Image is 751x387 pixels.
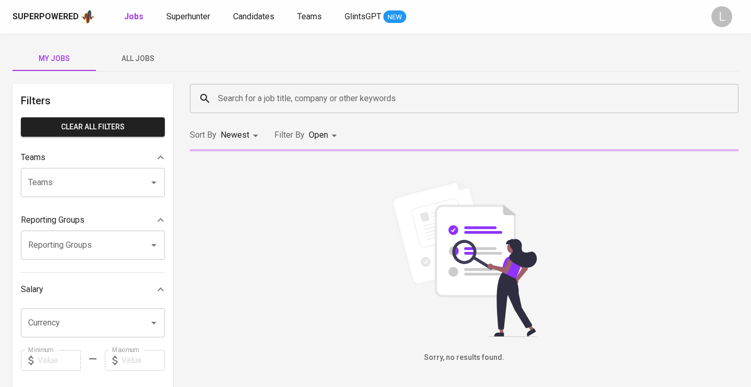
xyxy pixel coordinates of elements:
div: L [711,6,732,27]
img: file_searching.svg [386,180,542,337]
span: Candidates [233,11,274,21]
button: Open [147,238,161,252]
button: Clear All filters [21,117,165,137]
p: Filter By [274,129,305,141]
a: Superhunter [166,10,212,23]
a: Jobs [124,10,146,23]
p: Newest [221,129,249,141]
div: Salary [21,279,165,300]
span: Open [309,130,328,140]
span: Clear All filters [29,120,156,134]
a: Superpoweredapp logo [13,9,95,25]
img: app logo [81,9,95,25]
span: GlintsGPT [345,11,381,21]
h6: Sorry, no results found. [190,352,738,364]
div: Superpowered [13,11,79,23]
a: Candidates [233,10,276,23]
span: My Jobs [19,52,90,65]
input: Value [122,350,165,371]
span: NEW [383,12,406,22]
button: Open [147,316,161,330]
button: Open [147,175,161,190]
h6: Filters [21,92,165,109]
p: Salary [21,283,43,296]
p: Sort By [190,129,216,141]
a: GlintsGPT NEW [345,10,406,23]
b: Jobs [124,11,143,21]
p: Reporting Groups [21,214,84,226]
div: Newest [221,126,262,145]
div: Open [309,126,341,145]
span: All Jobs [102,52,173,65]
span: Teams [297,11,322,21]
p: Teams [21,151,45,164]
div: Reporting Groups [21,210,165,231]
span: Superhunter [166,11,210,21]
div: Teams [21,147,165,168]
a: Teams [297,10,324,23]
input: Value [38,350,81,371]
